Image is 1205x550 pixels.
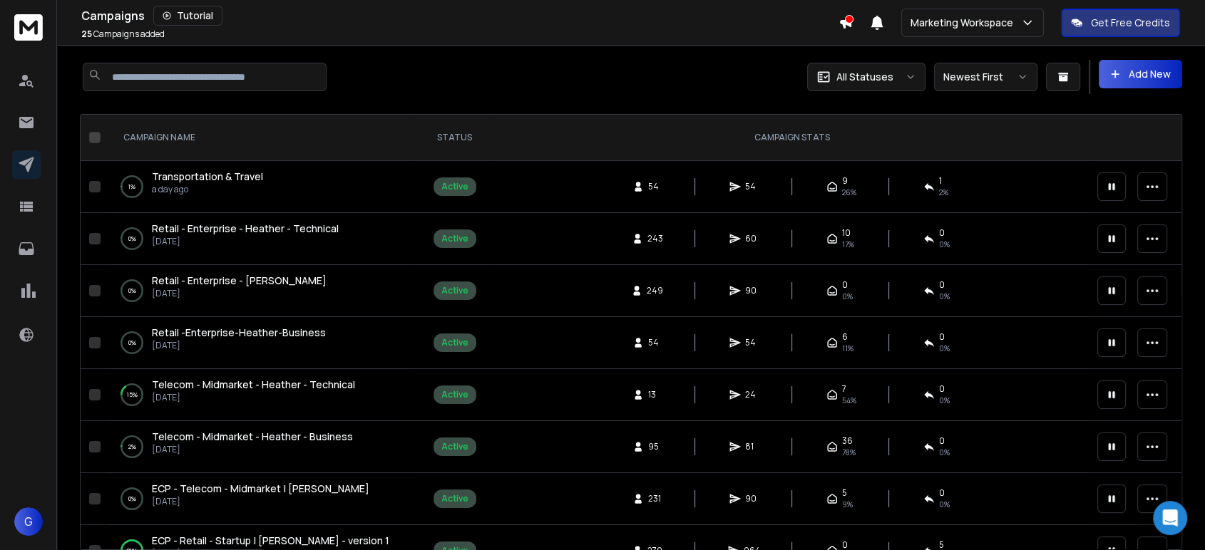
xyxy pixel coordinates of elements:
[939,239,950,250] span: 0 %
[106,473,414,525] td: 0%ECP - Telecom - Midmarket | [PERSON_NAME][DATE]
[152,274,327,287] span: Retail - Enterprise - [PERSON_NAME]
[128,336,136,350] p: 0 %
[152,444,353,455] p: [DATE]
[106,369,414,421] td: 15%Telecom - Midmarket - Heather - Technical[DATE]
[152,378,355,391] span: Telecom - Midmarket - Heather - Technical
[1153,501,1187,535] div: Open Intercom Messenger
[152,340,326,351] p: [DATE]
[842,487,847,499] span: 5
[152,288,327,299] p: [DATE]
[152,378,355,392] a: Telecom - Midmarket - Heather - Technical
[152,392,355,403] p: [DATE]
[842,447,856,458] span: 78 %
[745,181,759,192] span: 54
[939,175,942,187] span: 1
[836,70,893,84] p: All Statuses
[745,441,759,452] span: 81
[745,389,759,400] span: 24
[842,239,854,250] span: 17 %
[745,493,759,504] span: 90
[152,326,326,340] a: Retail -Enterprise-Heather-Business
[106,265,414,317] td: 0%Retail - Enterprise - [PERSON_NAME][DATE]
[648,181,662,192] span: 54
[106,421,414,473] td: 2%Telecom - Midmarket - Heather - Business[DATE]
[441,233,468,244] div: Active
[14,507,43,536] button: G
[934,63,1037,91] button: Newest First
[152,496,369,507] p: [DATE]
[745,337,759,348] span: 54
[648,493,662,504] span: 231
[648,389,662,400] span: 13
[842,395,856,406] span: 54 %
[939,279,945,291] span: 0
[842,383,846,395] span: 7
[939,447,950,458] span: 0 %
[842,227,851,239] span: 10
[939,395,950,406] span: 0 %
[153,6,222,26] button: Tutorial
[106,213,414,265] td: 0%Retail - Enterprise - Heather - Technical[DATE]
[81,6,839,26] div: Campaigns
[106,161,414,213] td: 1%Transportation & Travela day ago
[939,187,948,198] span: 2 %
[939,487,945,499] span: 0
[842,331,848,343] span: 6
[128,440,136,454] p: 2 %
[939,435,945,447] span: 0
[106,317,414,369] td: 0%Retail -Enterprise-Heather-Business[DATE]
[939,383,945,395] span: 0
[152,482,369,496] a: ECP - Telecom - Midmarket | [PERSON_NAME]
[911,16,1019,30] p: Marketing Workspace
[152,170,263,184] a: Transportation & Travel
[152,222,339,236] a: Retail - Enterprise - Heather - Technical
[842,435,853,447] span: 36
[152,222,339,235] span: Retail - Enterprise - Heather - Technical
[441,337,468,348] div: Active
[939,343,950,354] span: 0 %
[1099,60,1182,88] button: Add New
[127,388,138,402] p: 15 %
[441,441,468,452] div: Active
[152,236,339,247] p: [DATE]
[939,331,945,343] span: 0
[647,285,663,296] span: 249
[152,274,327,288] a: Retail - Enterprise - [PERSON_NAME]
[106,115,414,161] th: CAMPAIGN NAME
[842,291,853,302] span: 0%
[414,115,495,161] th: STATUS
[1091,16,1170,30] p: Get Free Credits
[745,233,759,244] span: 60
[441,285,468,296] div: Active
[128,180,135,194] p: 1 %
[128,492,136,506] p: 0 %
[81,28,165,40] p: Campaigns added
[152,326,326,339] span: Retail -Enterprise-Heather-Business
[441,493,468,504] div: Active
[939,499,950,510] span: 0 %
[842,499,853,510] span: 9 %
[647,233,663,244] span: 243
[648,337,662,348] span: 54
[152,430,353,443] span: Telecom - Midmarket - Heather - Business
[128,232,136,246] p: 0 %
[81,28,92,40] span: 25
[939,291,950,302] span: 0 %
[128,284,136,298] p: 0 %
[152,170,263,183] span: Transportation & Travel
[152,184,263,195] p: a day ago
[152,534,389,548] a: ECP - Retail - Startup | [PERSON_NAME] - version 1
[441,389,468,400] div: Active
[1061,9,1180,37] button: Get Free Credits
[648,441,662,452] span: 95
[842,279,848,291] span: 0
[495,115,1089,161] th: CAMPAIGN STATS
[745,285,759,296] span: 90
[441,181,468,192] div: Active
[152,430,353,444] a: Telecom - Midmarket - Heather - Business
[842,343,853,354] span: 11 %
